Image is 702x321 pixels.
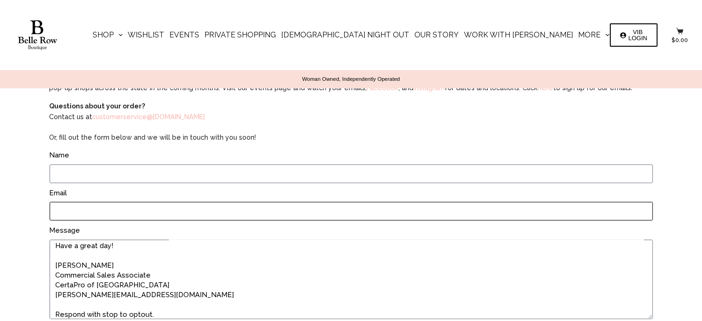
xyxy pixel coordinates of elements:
span: $ [672,37,675,43]
label: Name [50,150,70,161]
p: Woman Owned, Independently Operated [19,76,683,83]
bdi: 0.00 [672,37,688,43]
strong: Questions about your order? [50,102,145,110]
label: Message [50,225,80,236]
span: VIB LOGIN [629,29,647,41]
a: $0.00 [672,28,688,43]
img: Belle Row Boutique [14,20,61,50]
p: Contact us at [50,100,653,122]
p: Or, fill out the form below and we will be in touch with you soon! [50,132,653,143]
label: Email [50,188,67,199]
a: VIB LOGIN [610,23,658,47]
a: customerservice@[DOMAIN_NAME] [93,113,205,121]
